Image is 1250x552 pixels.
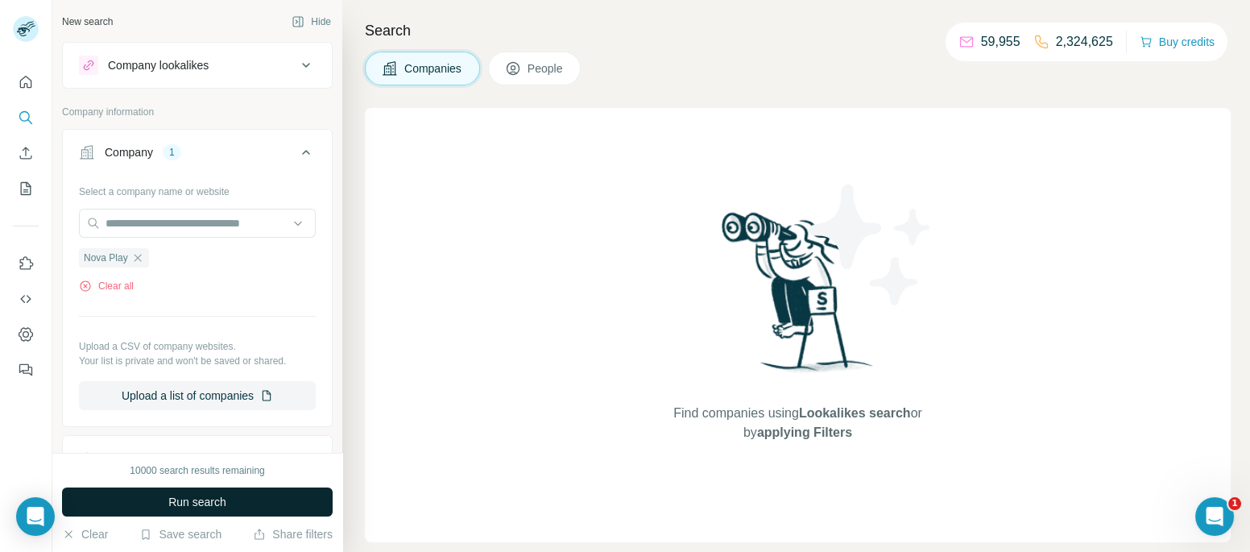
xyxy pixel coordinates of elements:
span: 1 [1228,497,1241,510]
div: 1 [163,145,181,160]
button: Company1 [63,133,332,178]
span: Lookalikes search [799,406,911,420]
div: Open Intercom Messenger [16,497,55,536]
div: Select a company name or website [79,178,316,199]
button: Upload a list of companies [79,381,316,410]
div: Company lookalikes [108,57,209,73]
div: Industry [105,450,145,467]
button: Share filters [253,526,333,542]
p: 2,324,625 [1056,32,1113,52]
img: Surfe Illustration - Woman searching with binoculars [714,208,882,388]
button: Use Surfe API [13,284,39,313]
span: Find companies using or by [668,404,926,442]
p: Your list is private and won't be saved or shared. [79,354,316,368]
span: Nova Play [84,251,128,265]
div: New search [62,15,113,29]
p: Upload a CSV of company websites. [79,339,316,354]
button: My lists [13,174,39,203]
div: Company [105,144,153,160]
iframe: Intercom live chat [1195,497,1234,536]
button: Hide [280,10,342,34]
span: Companies [404,60,463,77]
img: Surfe Illustration - Stars [798,172,943,318]
button: Enrich CSV [13,139,39,168]
button: Industry [63,439,332,478]
button: Feedback [13,355,39,384]
p: 59,955 [981,32,1020,52]
button: Use Surfe on LinkedIn [13,249,39,278]
h4: Search [365,19,1231,42]
button: Company lookalikes [63,46,332,85]
button: Save search [139,526,221,542]
p: Company information [62,105,333,119]
button: Dashboard [13,320,39,349]
span: Run search [168,494,226,510]
button: Search [13,103,39,132]
button: Buy credits [1140,31,1215,53]
button: Clear all [79,279,134,293]
button: Clear [62,526,108,542]
button: Quick start [13,68,39,97]
span: applying Filters [757,425,852,439]
span: People [528,60,565,77]
div: 10000 search results remaining [130,463,264,478]
button: Run search [62,488,333,517]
